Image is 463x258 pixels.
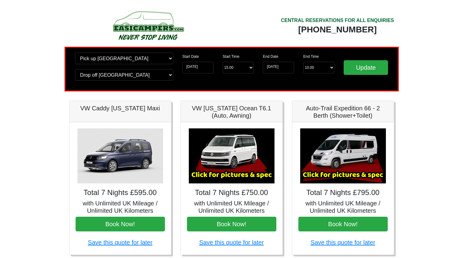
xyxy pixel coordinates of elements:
input: Start Date [182,62,214,73]
input: Return Date [263,62,294,73]
h5: VW Caddy [US_STATE] Maxi [76,105,165,112]
label: End Time [303,54,319,59]
button: Book Now! [298,217,388,231]
a: Save this quote for later [199,239,264,246]
img: VW California Ocean T6.1 (Auto, Awning) [189,128,274,183]
h5: with Unlimited UK Mileage / Unlimited UK Kilometers [187,200,276,214]
a: Save this quote for later [311,239,375,246]
button: Book Now! [76,217,165,231]
input: Update [344,60,388,75]
img: Auto-Trail Expedition 66 - 2 Berth (Shower+Toilet) [300,128,386,183]
img: VW Caddy California Maxi [77,128,163,183]
h5: with Unlimited UK Mileage / Unlimited UK Kilometers [76,200,165,214]
div: [PHONE_NUMBER] [281,24,394,35]
img: campers-checkout-logo.png [90,9,206,42]
h5: with Unlimited UK Mileage / Unlimited UK Kilometers [298,200,388,214]
h5: Auto-Trail Expedition 66 - 2 Berth (Shower+Toilet) [298,105,388,119]
h4: Total 7 Nights £750.00 [187,188,276,197]
label: Start Date [182,54,199,59]
h5: VW [US_STATE] Ocean T6.1 (Auto, Awning) [187,105,276,119]
a: Save this quote for later [88,239,152,246]
h4: Total 7 Nights £795.00 [298,188,388,197]
h4: Total 7 Nights £595.00 [76,188,165,197]
label: End Date [263,54,278,59]
button: Book Now! [187,217,276,231]
label: Start Time [223,54,240,59]
div: CENTRAL RESERVATIONS FOR ALL ENQUIRIES [281,17,394,24]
